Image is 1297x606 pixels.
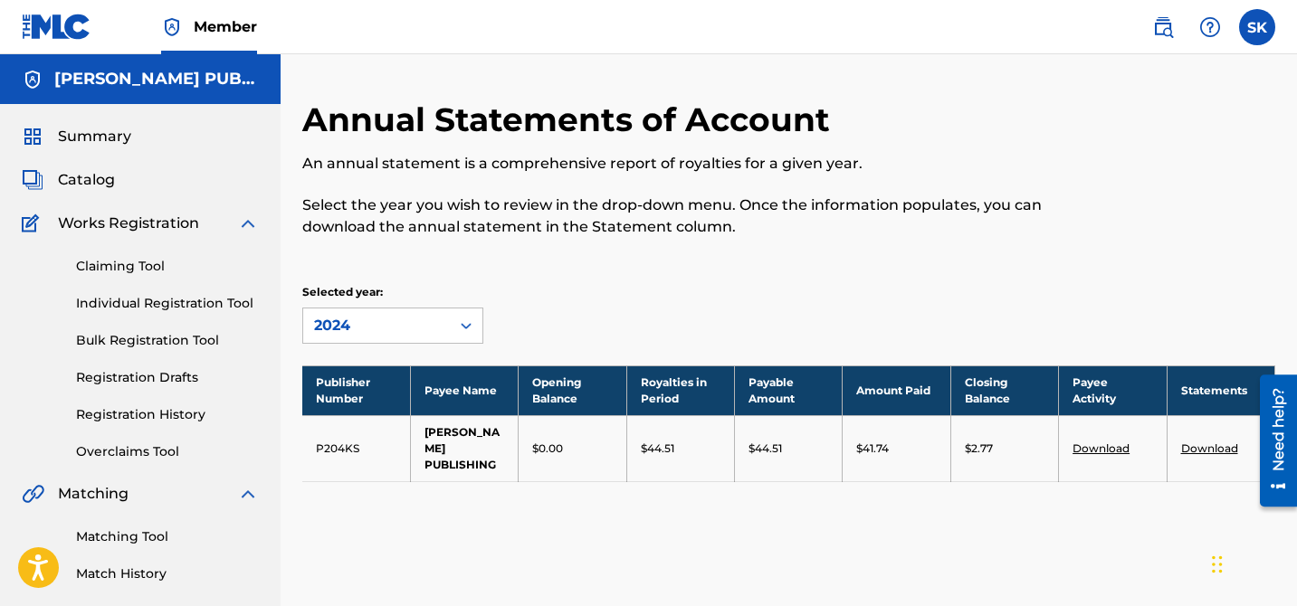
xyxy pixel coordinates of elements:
th: Payee Name [410,365,518,415]
a: Bulk Registration Tool [76,331,259,350]
h2: Annual Statements of Account [302,99,839,140]
p: $2.77 [965,440,993,457]
iframe: Chat Widget [1206,519,1297,606]
p: An annual statement is a comprehensive report of royalties for a given year. [302,153,1052,175]
img: search [1152,16,1174,38]
span: Works Registration [58,213,199,234]
a: Match History [76,564,259,583]
img: expand [237,213,259,234]
a: Download [1181,441,1238,455]
th: Closing Balance [950,365,1058,415]
a: Individual Registration Tool [76,294,259,313]
p: Selected year: [302,284,483,300]
a: Matching Tool [76,527,259,546]
th: Payee Activity [1059,365,1167,415]
div: 2024 [314,315,439,336]
span: Summary [58,126,131,147]
p: $41.74 [856,440,889,457]
a: Overclaims Tool [76,442,259,461]
th: Statements [1167,365,1275,415]
img: Accounts [22,69,43,90]
th: Royalties in Period [626,365,734,415]
img: Works Registration [22,213,45,234]
th: Publisher Number [302,365,410,415]
a: Registration Drafts [76,368,259,387]
a: CatalogCatalog [22,169,115,191]
span: Member [194,16,257,37]
img: MLC Logo [22,14,91,40]
a: Download [1073,441,1130,455]
p: $44.51 [641,440,674,457]
th: Amount Paid [843,365,950,415]
a: SummarySummary [22,126,131,147]
img: Summary [22,126,43,147]
img: Top Rightsholder [161,16,183,38]
p: Select the year you wish to review in the drop-down menu. Once the information populates, you can... [302,194,1052,238]
a: Registration History [76,405,259,424]
th: Opening Balance [519,365,626,415]
img: Catalog [22,169,43,191]
span: Matching [58,483,129,505]
img: help [1199,16,1221,38]
h5: STACEY KELLEHER PUBLISHING [54,69,259,90]
div: Help [1192,9,1228,45]
a: Public Search [1145,9,1181,45]
a: Claiming Tool [76,257,259,276]
td: P204KS [302,415,410,481]
img: expand [237,483,259,505]
iframe: Resource Center [1246,368,1297,514]
p: $44.51 [749,440,782,457]
td: [PERSON_NAME] PUBLISHING [410,415,518,481]
p: $0.00 [532,440,563,457]
img: Matching [22,483,44,505]
div: Drag [1212,537,1223,592]
th: Payable Amount [735,365,843,415]
div: User Menu [1239,9,1275,45]
span: Catalog [58,169,115,191]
